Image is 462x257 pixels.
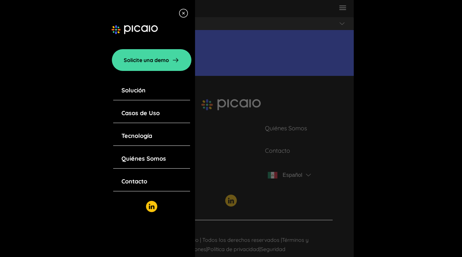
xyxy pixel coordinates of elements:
a: Solución [121,86,146,95]
img: linkedin-logo [146,201,157,212]
a: Solicite una demo [112,49,192,71]
img: arrow-right [172,56,180,64]
img: image [112,25,158,34]
img: menu-close-icon [179,8,188,18]
a: Quiénes Somos [121,154,166,163]
a: Casos de Uso [121,109,160,118]
a: Contacto [121,177,147,186]
a: Tecnología [121,131,152,141]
